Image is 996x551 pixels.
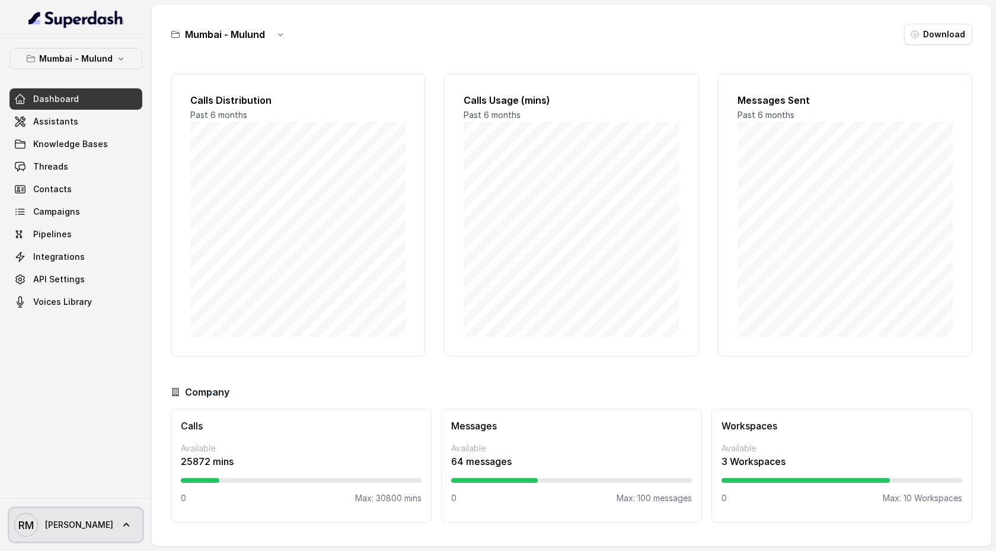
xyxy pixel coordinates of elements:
[181,442,422,454] p: Available
[33,138,108,150] span: Knowledge Bases
[904,24,972,45] button: Download
[9,88,142,110] a: Dashboard
[33,228,72,240] span: Pipelines
[722,442,962,454] p: Available
[9,508,142,542] a: [PERSON_NAME]
[451,442,692,454] p: Available
[9,156,142,177] a: Threads
[355,492,422,504] p: Max: 30800 mins
[18,519,34,531] text: RM
[883,492,962,504] p: Max: 10 Workspaces
[33,116,78,128] span: Assistants
[185,385,229,399] h3: Company
[33,93,79,105] span: Dashboard
[9,179,142,200] a: Contacts
[33,183,72,195] span: Contacts
[45,519,113,531] span: [PERSON_NAME]
[9,269,142,290] a: API Settings
[39,52,113,66] p: Mumbai - Mulund
[9,291,142,313] a: Voices Library
[722,454,962,469] p: 3 Workspaces
[451,492,456,504] p: 0
[9,246,142,267] a: Integrations
[451,454,692,469] p: 64 messages
[33,273,85,285] span: API Settings
[9,224,142,245] a: Pipelines
[28,9,124,28] img: light.svg
[190,110,247,120] span: Past 6 months
[9,133,142,155] a: Knowledge Bases
[617,492,692,504] p: Max: 100 messages
[9,201,142,222] a: Campaigns
[33,251,85,263] span: Integrations
[181,492,186,504] p: 0
[185,27,265,42] h3: Mumbai - Mulund
[464,110,521,120] span: Past 6 months
[722,419,962,433] h3: Workspaces
[738,110,794,120] span: Past 6 months
[722,492,727,504] p: 0
[464,93,679,107] h2: Calls Usage (mins)
[190,93,406,107] h2: Calls Distribution
[9,48,142,69] button: Mumbai - Mulund
[738,93,953,107] h2: Messages Sent
[451,419,692,433] h3: Messages
[33,206,80,218] span: Campaigns
[9,111,142,132] a: Assistants
[181,454,422,469] p: 25872 mins
[33,296,92,308] span: Voices Library
[181,419,422,433] h3: Calls
[33,161,68,173] span: Threads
